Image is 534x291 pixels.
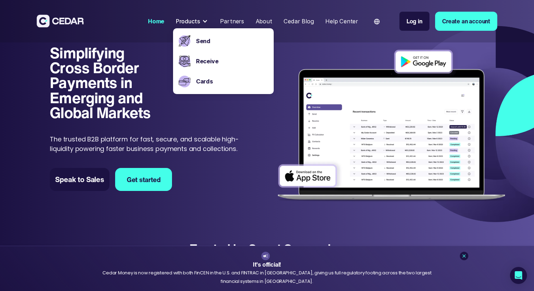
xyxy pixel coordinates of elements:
nav: Products [173,28,274,94]
a: Create an account [435,12,497,31]
a: Cedar Blog [281,13,317,29]
div: Products [176,17,200,25]
a: Help Center [322,13,361,29]
a: Partners [217,13,247,29]
div: Help Center [325,17,358,25]
a: Home [145,13,167,29]
a: Receive [196,57,268,65]
a: Cards [196,77,268,86]
a: Log in [399,12,429,31]
a: Get started [115,168,172,191]
div: Products [173,14,212,28]
h1: Simplifying Cross Border Payments in Emerging and Global Markets [50,45,166,120]
a: Speak to Sales [50,168,109,191]
div: About [256,17,272,25]
div: Home [148,17,164,25]
a: About [253,13,275,29]
img: Dashboard of transactions [273,45,510,207]
div: Open Intercom Messenger [510,267,527,284]
p: The trusted B2B platform for fast, secure, and scalable high-liquidity powering faster business p... [50,134,244,153]
a: Send [196,37,268,45]
div: Partners [220,17,244,25]
img: world icon [374,19,380,24]
div: Log in [407,17,422,25]
div: Cedar Blog [284,17,314,25]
